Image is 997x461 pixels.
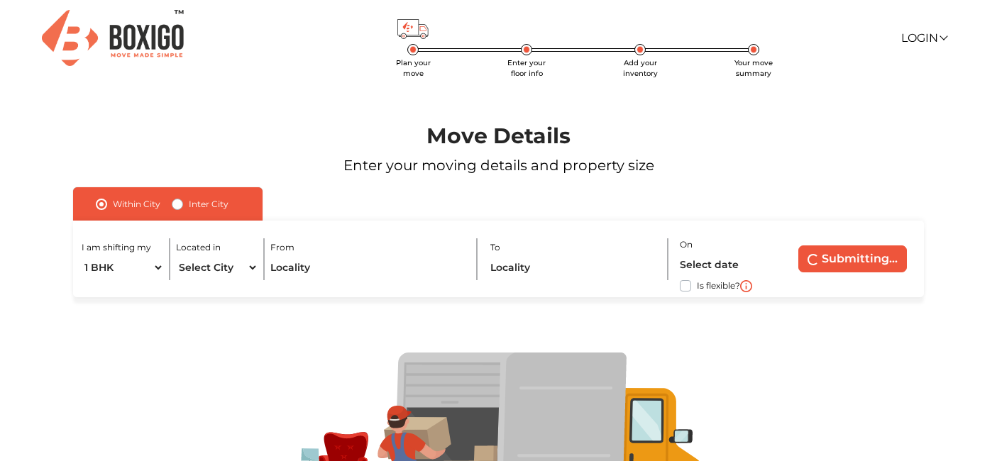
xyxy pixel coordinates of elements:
[680,252,778,277] input: Select date
[507,58,546,78] span: Enter your floor info
[82,241,151,254] label: I am shifting my
[396,58,431,78] span: Plan your move
[740,280,752,292] img: i
[798,245,907,272] button: Submitting...
[270,255,465,280] input: Locality
[697,277,740,292] label: Is flexible?
[176,241,221,254] label: Located in
[623,58,658,78] span: Add your inventory
[490,255,657,280] input: Locality
[42,10,184,66] img: Boxigo
[490,241,500,254] label: To
[734,58,773,78] span: Your move summary
[40,155,957,176] p: Enter your moving details and property size
[40,123,957,149] h1: Move Details
[680,238,693,251] label: On
[189,196,228,213] label: Inter City
[113,196,160,213] label: Within City
[901,31,947,45] a: Login
[270,241,294,254] label: From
